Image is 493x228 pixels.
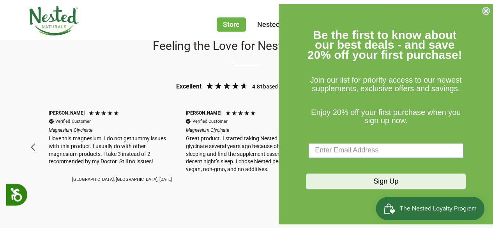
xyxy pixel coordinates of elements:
div: Great product. I started taking Nested magnesium glycinate several years ago because of trouble s... [186,135,309,173]
div: Customer reviews [41,99,452,196]
span: 4.81 [252,83,263,90]
img: Nested Naturals [28,6,79,35]
div: [PERSON_NAME] [186,110,221,117]
div: FLYOUT Form [279,4,493,224]
button: Sign Up [306,173,466,189]
span: Join our list for priority access to our newest supplements, exclusive offers and savings. [310,76,461,93]
div: Verified Customer [55,118,90,124]
div: 4.81 Stars [203,81,250,92]
a: Store [217,17,246,32]
div: Review by Shauna, 5 out of 5 stars [42,107,178,188]
div: Excellent [176,82,201,91]
div: I love this magnesium. I do not get tummy issues with this product. I usually do with other magne... [49,135,171,165]
em: Magnesium Glycinate [186,127,309,134]
span: Be the first to know about our best deals - and save 20% off your first purchase! [307,28,462,61]
div: [GEOGRAPHIC_DATA], [GEOGRAPHIC_DATA], [DATE] [72,177,172,182]
div: 5 Stars [225,110,258,118]
span: Enjoy 20% off your first purchase when you sign up now. [311,108,461,125]
div: Customer reviews carousel [25,99,469,196]
div: 5 Stars [88,110,121,118]
div: Review by Amy, 5 out of 5 stars [179,107,316,188]
iframe: Button to open loyalty program pop-up [376,197,485,220]
button: Close dialog [482,7,490,15]
div: REVIEWS.io Carousel Scroll Left [25,138,43,157]
div: [PERSON_NAME] [49,110,84,117]
a: Nested Rewards [257,20,308,28]
div: based on [252,83,285,91]
input: Enter Email Address [308,143,463,158]
div: Verified Customer [193,118,228,124]
em: Magnesium Glycinate [49,127,171,134]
